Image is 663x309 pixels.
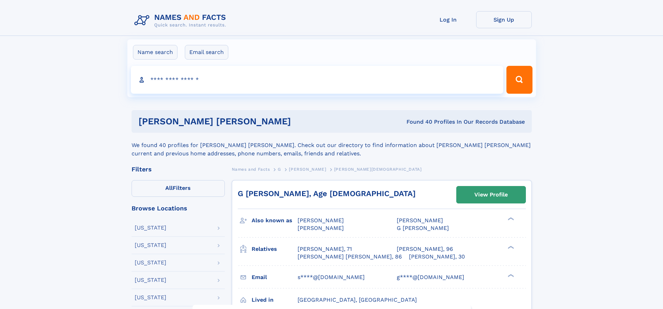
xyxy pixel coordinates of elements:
[476,11,532,28] a: Sign Up
[349,118,525,126] div: Found 40 Profiles In Our Records Database
[298,245,352,253] a: [PERSON_NAME], 71
[135,295,166,300] div: [US_STATE]
[298,225,344,231] span: [PERSON_NAME]
[135,242,166,248] div: [US_STATE]
[132,205,225,211] div: Browse Locations
[131,66,504,94] input: search input
[252,215,298,226] h3: Also known as
[185,45,228,60] label: Email search
[133,45,177,60] label: Name search
[289,165,326,173] a: [PERSON_NAME]
[165,185,173,191] span: All
[397,217,443,224] span: [PERSON_NAME]
[238,189,416,198] a: G [PERSON_NAME], Age [DEMOGRAPHIC_DATA]
[135,260,166,265] div: [US_STATE]
[278,165,281,173] a: G
[252,271,298,283] h3: Email
[506,273,514,278] div: ❯
[397,225,449,231] span: G [PERSON_NAME]
[252,243,298,255] h3: Relatives
[506,217,514,221] div: ❯
[397,245,453,253] a: [PERSON_NAME], 96
[252,294,298,306] h3: Lived in
[135,225,166,231] div: [US_STATE]
[457,186,526,203] a: View Profile
[232,165,270,173] a: Names and Facts
[132,133,532,158] div: We found 40 profiles for [PERSON_NAME] [PERSON_NAME]. Check out our directory to find information...
[139,117,349,126] h1: [PERSON_NAME] [PERSON_NAME]
[135,277,166,283] div: [US_STATE]
[506,66,532,94] button: Search Button
[409,253,465,261] a: [PERSON_NAME], 30
[420,11,476,28] a: Log In
[334,167,422,172] span: [PERSON_NAME][DEMOGRAPHIC_DATA]
[132,11,232,30] img: Logo Names and Facts
[474,187,508,203] div: View Profile
[298,217,344,224] span: [PERSON_NAME]
[278,167,281,172] span: G
[298,296,417,303] span: [GEOGRAPHIC_DATA], [GEOGRAPHIC_DATA]
[289,167,326,172] span: [PERSON_NAME]
[132,180,225,197] label: Filters
[298,253,402,261] a: [PERSON_NAME] [PERSON_NAME], 86
[132,166,225,172] div: Filters
[506,245,514,249] div: ❯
